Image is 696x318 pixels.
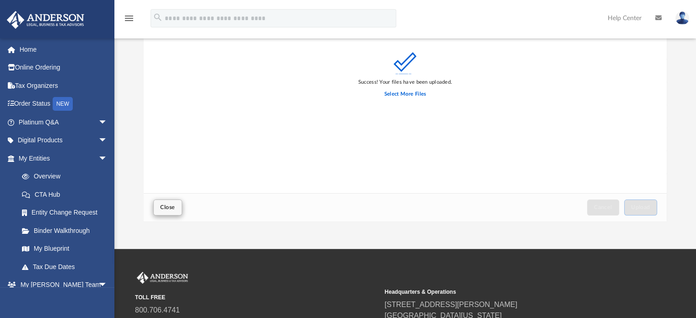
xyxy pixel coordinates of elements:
a: CTA Hub [13,185,121,204]
span: Upload [631,205,650,210]
a: Home [6,40,121,59]
a: Digital Productsarrow_drop_down [6,131,121,150]
a: My Entitiesarrow_drop_down [6,149,121,167]
i: menu [124,13,135,24]
a: 800.706.4741 [135,306,180,314]
a: Overview [13,167,121,186]
span: arrow_drop_down [98,113,117,132]
i: search [153,12,163,22]
button: Close [153,199,182,216]
span: Cancel [594,205,612,210]
span: Close [160,205,175,210]
img: Anderson Advisors Platinum Portal [4,11,87,29]
img: Anderson Advisors Platinum Portal [135,272,190,284]
span: arrow_drop_down [98,131,117,150]
span: arrow_drop_down [98,276,117,295]
a: Platinum Q&Aarrow_drop_down [6,113,121,131]
a: Entity Change Request [13,204,121,222]
img: User Pic [675,11,689,25]
a: menu [124,17,135,24]
small: TOLL FREE [135,293,378,302]
button: Cancel [587,199,619,216]
div: NEW [53,97,73,111]
a: My [PERSON_NAME] Teamarrow_drop_down [6,276,117,294]
a: Tax Due Dates [13,258,121,276]
a: Online Ordering [6,59,121,77]
a: Order StatusNEW [6,95,121,113]
label: Select More Files [384,90,426,98]
a: [STREET_ADDRESS][PERSON_NAME] [384,301,517,308]
span: arrow_drop_down [98,149,117,168]
div: Success! Your files have been uploaded. [358,78,452,86]
a: Binder Walkthrough [13,221,121,240]
a: My Blueprint [13,240,117,258]
a: Tax Organizers [6,76,121,95]
small: Headquarters & Operations [384,288,627,296]
button: Upload [624,199,657,216]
